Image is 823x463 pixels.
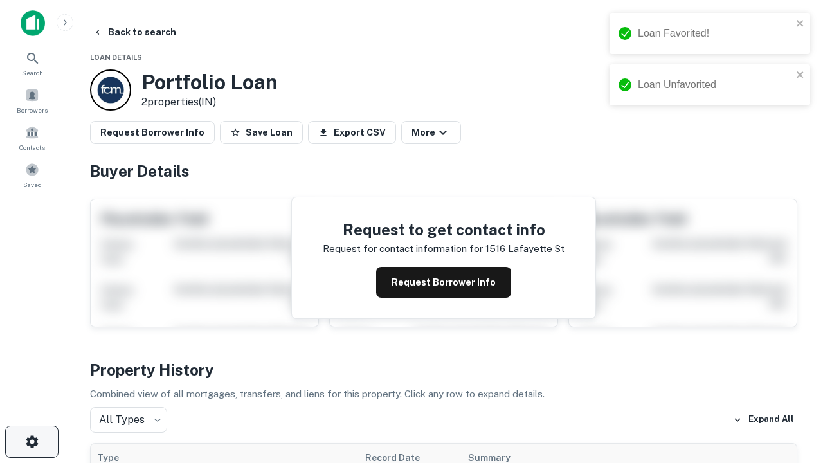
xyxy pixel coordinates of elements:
span: Loan Details [90,53,142,61]
img: capitalize-icon.png [21,10,45,36]
p: 1516 lafayette st [485,241,565,257]
a: Borrowers [4,83,60,118]
p: Combined view of all mortgages, transfers, and liens for this property. Click any row to expand d... [90,386,797,402]
button: Back to search [87,21,181,44]
button: Export CSV [308,121,396,144]
div: Loan Unfavorited [638,77,792,93]
button: Request Borrower Info [376,267,511,298]
button: Expand All [730,410,797,430]
button: More [401,121,461,144]
button: close [796,18,805,30]
iframe: Chat Widget [759,360,823,422]
div: Loan Favorited! [638,26,792,41]
h4: Buyer Details [90,159,797,183]
h3: Portfolio Loan [141,70,278,95]
span: Saved [23,179,42,190]
span: Search [22,68,43,78]
button: Save Loan [220,121,303,144]
p: 2 properties (IN) [141,95,278,110]
button: Request Borrower Info [90,121,215,144]
span: Borrowers [17,105,48,115]
p: Request for contact information for [323,241,483,257]
h4: Property History [90,358,797,381]
span: Contacts [19,142,45,152]
h4: Request to get contact info [323,218,565,241]
div: All Types [90,407,167,433]
a: Contacts [4,120,60,155]
a: Saved [4,158,60,192]
button: close [796,69,805,82]
a: Search [4,46,60,80]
